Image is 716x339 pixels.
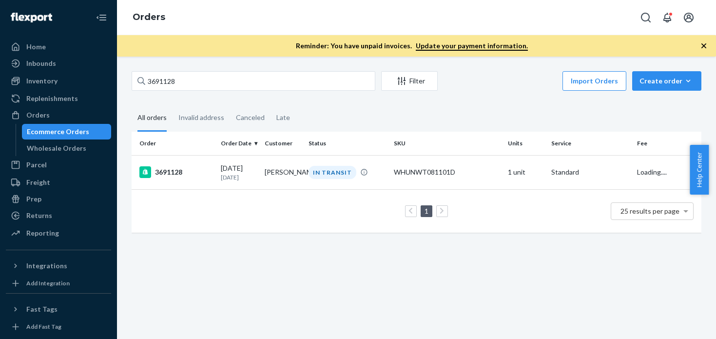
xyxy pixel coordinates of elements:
a: Home [6,39,111,55]
div: 3691128 [139,166,213,178]
div: Add Fast Tag [26,322,61,331]
p: [DATE] [221,173,257,181]
div: Inbounds [26,59,56,68]
div: Home [26,42,46,52]
a: Update your payment information. [416,41,528,51]
div: Late [276,105,290,130]
a: Freight [6,175,111,190]
div: IN TRANSIT [309,166,356,179]
button: Open account menu [679,8,698,27]
input: Search orders [132,71,375,91]
div: Add Integration [26,279,70,287]
div: Replenishments [26,94,78,103]
a: Orders [133,12,165,22]
div: Invalid address [178,105,224,130]
td: [PERSON_NAME] [261,155,305,189]
a: Add Integration [6,278,111,289]
div: Parcel [26,160,47,170]
a: Returns [6,208,111,223]
a: Orders [6,107,111,123]
p: Reminder: You have unpaid invoices. [296,41,528,51]
iframe: Opens a widget where you can chat to one of our agents [654,310,706,334]
ol: breadcrumbs [125,3,173,32]
button: Integrations [6,258,111,274]
th: Service [547,132,633,155]
img: Flexport logo [11,13,52,22]
button: Filter [381,71,438,91]
a: Prep [6,191,111,207]
div: Wholesale Orders [27,143,86,153]
p: Standard [551,167,629,177]
a: Reporting [6,225,111,241]
div: Orders [26,110,50,120]
a: Replenishments [6,91,111,106]
a: Add Fast Tag [6,321,111,333]
div: Ecommerce Orders [27,127,89,137]
th: Fee [633,132,701,155]
a: Ecommerce Orders [22,124,112,140]
a: Wholesale Orders [22,140,112,156]
th: Units [504,132,548,155]
button: Help Center [690,145,709,195]
div: All orders [137,105,167,132]
a: Inbounds [6,56,111,71]
button: Create order [632,71,701,91]
button: Open notifications [658,8,677,27]
button: Close Navigation [92,8,111,27]
div: Integrations [26,261,67,271]
th: SKU [390,132,504,155]
div: [DATE] [221,163,257,181]
div: Create order [639,76,694,86]
div: Inventory [26,76,58,86]
th: Order Date [217,132,261,155]
button: Fast Tags [6,301,111,317]
div: WHUNWT081101D [394,167,500,177]
th: Status [305,132,390,155]
div: Fast Tags [26,304,58,314]
div: Prep [26,194,41,204]
span: 25 results per page [620,207,679,215]
div: Canceled [236,105,265,130]
a: Inventory [6,73,111,89]
div: Customer [265,139,301,147]
a: Parcel [6,157,111,173]
div: Freight [26,178,50,187]
td: 1 unit [504,155,548,189]
th: Order [132,132,217,155]
td: Loading.... [633,155,701,189]
button: Import Orders [562,71,626,91]
div: Filter [382,76,437,86]
button: Open Search Box [636,8,656,27]
div: Returns [26,211,52,220]
div: Reporting [26,228,59,238]
a: Page 1 is your current page [423,207,430,215]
